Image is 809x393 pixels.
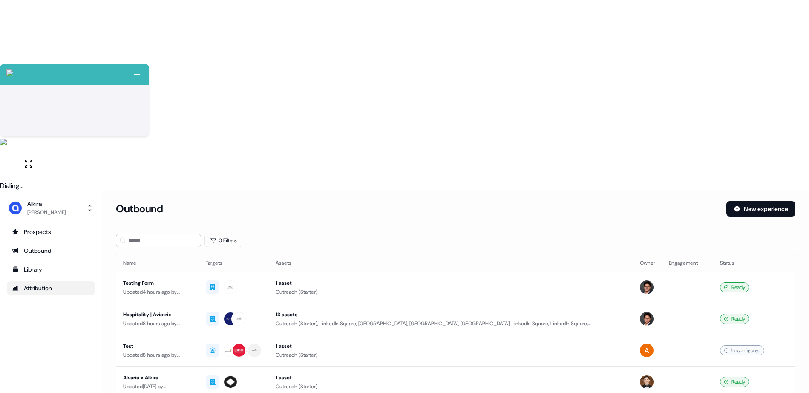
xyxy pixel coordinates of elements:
[276,342,626,350] div: 1 asset
[713,254,771,272] th: Status
[276,288,626,296] div: Outreach (Starter)
[720,282,749,292] div: Ready
[7,225,95,239] a: Go to prospects
[12,228,90,236] div: Prospects
[276,373,626,382] div: 1 asset
[276,319,626,328] div: Outreach (Starter), LinkedIn Square, [GEOGRAPHIC_DATA], [GEOGRAPHIC_DATA], [GEOGRAPHIC_DATA], Lin...
[276,279,626,287] div: 1 asset
[199,254,269,272] th: Targets
[123,342,192,350] div: Test
[640,280,654,294] img: Hugh
[27,208,66,217] div: [PERSON_NAME]
[276,351,626,359] div: Outreach (Starter)
[633,254,662,272] th: Owner
[7,244,95,257] a: Go to outbound experience
[269,254,633,272] th: Assets
[123,288,192,296] div: Updated 4 hours ago by [PERSON_NAME]
[720,345,764,355] div: Unconfigured
[720,314,749,324] div: Ready
[7,198,95,218] button: Alkira[PERSON_NAME]
[276,310,626,319] div: 13 assets
[7,263,95,276] a: Go to templates
[123,382,192,391] div: Updated [DATE] by [PERSON_NAME]
[662,254,713,272] th: Engagement
[12,246,90,255] div: Outbound
[6,69,13,76] img: callcloud-icon-white-35.svg
[276,382,626,391] div: Outreach (Starter)
[252,347,257,354] div: + 4
[116,254,199,272] th: Name
[123,310,192,319] div: Hospitality | Aviatrix
[640,344,654,357] img: Apoorva
[123,351,192,359] div: Updated 8 hours ago by [PERSON_NAME]
[720,377,749,387] div: Ready
[640,375,654,389] img: Carlos
[123,373,192,382] div: Alvaria x Alkira
[12,265,90,274] div: Library
[123,279,192,287] div: Testing Form
[116,202,163,215] h3: Outbound
[12,284,90,292] div: Attribution
[640,312,654,326] img: Hugh
[27,199,66,208] div: Alkira
[123,319,192,328] div: Updated 8 hours ago by [PERSON_NAME]
[726,201,795,217] button: New experience
[204,234,242,247] button: 0 Filters
[7,281,95,295] a: Go to attribution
